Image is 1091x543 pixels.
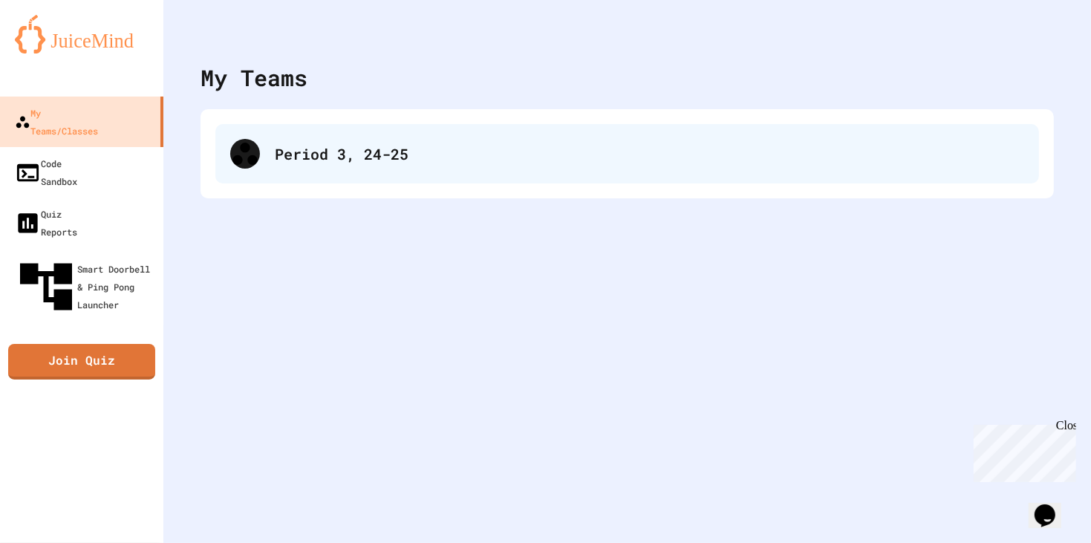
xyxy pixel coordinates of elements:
[968,419,1076,482] iframe: chat widget
[215,124,1039,183] div: Period 3, 24-25
[275,143,1024,165] div: Period 3, 24-25
[15,155,77,190] div: Code Sandbox
[15,104,98,140] div: My Teams/Classes
[1029,484,1076,528] iframe: chat widget
[15,15,149,53] img: logo-orange.svg
[201,61,307,94] div: My Teams
[8,344,155,380] a: Join Quiz
[15,256,157,318] div: Smart Doorbell & Ping Pong Launcher
[15,205,77,241] div: Quiz Reports
[6,6,102,94] div: Chat with us now!Close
